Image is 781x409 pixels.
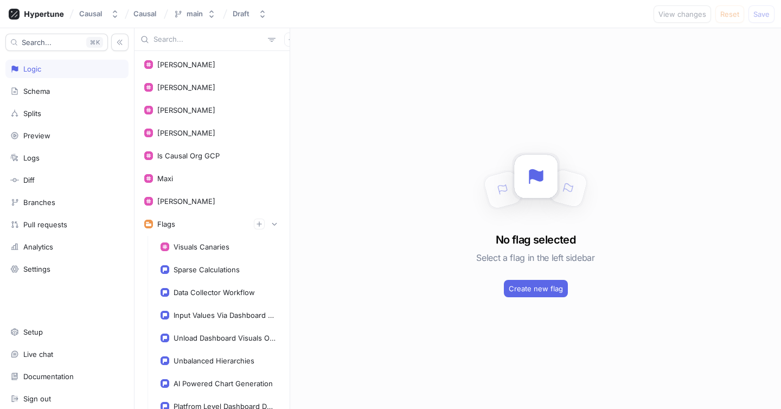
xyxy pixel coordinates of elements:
div: [PERSON_NAME] [157,60,215,69]
div: Maxi [157,174,173,183]
div: main [187,9,203,18]
button: main [169,5,220,23]
h5: Select a flag in the left sidebar [476,248,594,267]
button: Search...K [5,34,108,51]
div: Setup [23,328,43,336]
div: Splits [23,109,41,118]
div: Branches [23,198,55,207]
div: K [86,37,103,48]
div: [PERSON_NAME] [157,106,215,114]
div: [PERSON_NAME] [157,83,215,92]
button: Draft [228,5,271,23]
div: Unbalanced Hierarchies [174,356,254,365]
button: Reset [715,5,744,23]
div: Sign out [23,394,51,403]
a: Documentation [5,367,129,386]
div: Logic [23,65,41,73]
div: Settings [23,265,50,273]
button: Save [748,5,774,23]
div: Data Collector Workflow [174,288,255,297]
div: Input Values Via Dashboard Access Type [174,311,276,319]
input: Search... [153,34,264,45]
button: View changes [654,5,711,23]
div: Logs [23,154,40,162]
div: Is Causal Org GCP [157,151,220,160]
span: Search... [22,39,52,46]
button: Causal [75,5,124,23]
div: Live chat [23,350,53,359]
div: Causal [79,9,102,18]
div: Sparse Calculations [174,265,240,274]
span: Save [753,11,770,17]
div: Visuals Canaries [174,242,229,251]
span: Causal [133,10,156,17]
div: AI Powered Chart Generation [174,379,273,388]
div: Documentation [23,372,74,381]
button: Create new flag [504,280,568,297]
div: Unload Dashboard Visuals Out Of View [174,334,276,342]
div: Pull requests [23,220,67,229]
div: Preview [23,131,50,140]
div: [PERSON_NAME] [157,129,215,137]
div: Schema [23,87,50,95]
h3: No flag selected [496,232,575,248]
div: Flags [157,220,175,228]
div: Diff [23,176,35,184]
div: Draft [233,9,249,18]
span: Create new flag [509,285,563,292]
span: View changes [658,11,706,17]
span: Reset [720,11,739,17]
div: Analytics [23,242,53,251]
div: [PERSON_NAME] [157,197,215,206]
